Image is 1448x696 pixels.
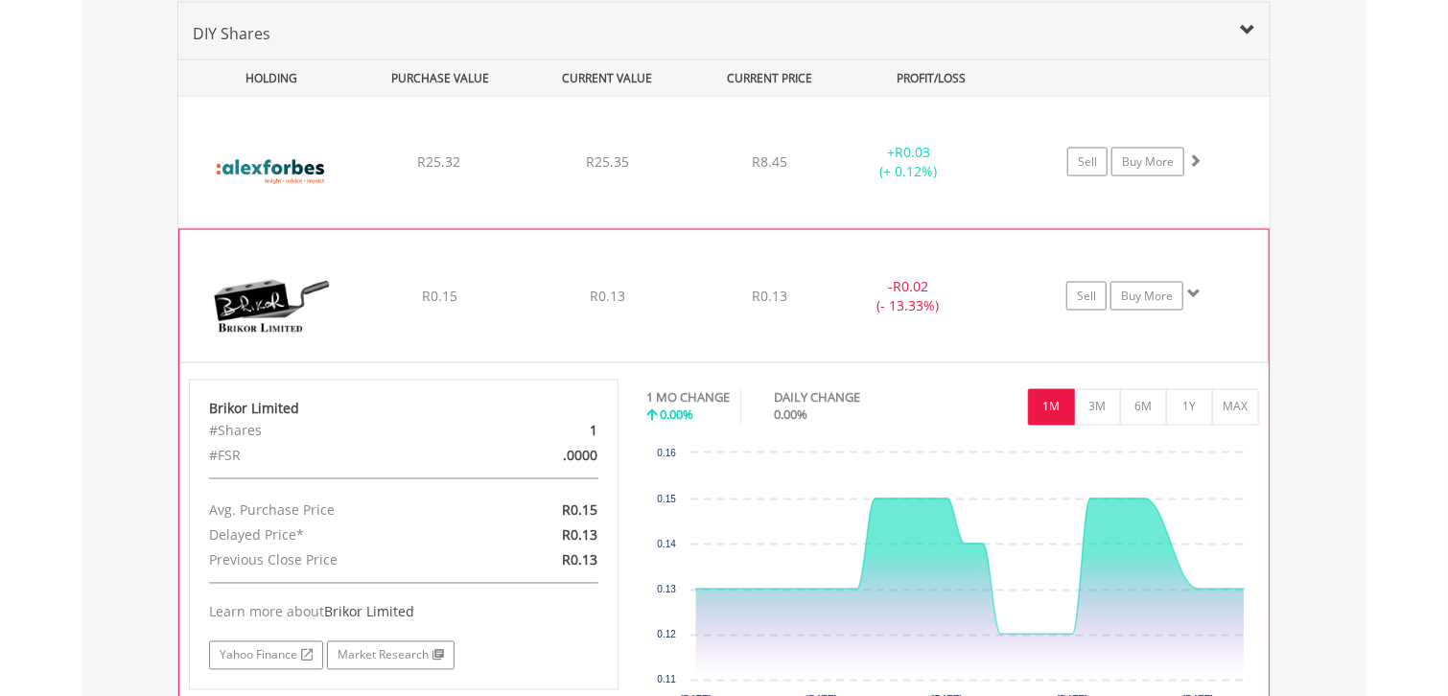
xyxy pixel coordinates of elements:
a: Buy More [1110,282,1183,311]
div: - (- 13.33%) [836,277,980,315]
text: 0.11 [657,675,676,685]
div: PURCHASE VALUE [358,60,522,96]
div: DAILY CHANGE [775,389,928,407]
text: 0.16 [657,449,676,459]
span: R0.15 [422,287,457,305]
text: 0.15 [657,495,676,505]
div: CURRENT VALUE [525,60,689,96]
span: R0.13 [752,287,787,305]
text: 0.13 [657,585,676,595]
a: Sell [1066,282,1107,311]
span: Brikor Limited [324,603,414,621]
div: Avg. Purchase Price [195,499,473,523]
a: Buy More [1111,148,1184,176]
div: PROFIT/LOSS [850,60,1014,96]
span: R0.13 [590,287,625,305]
img: EQU.ZA.BIK.png [189,254,354,358]
img: EQU.ZA.AFH.png [188,121,353,223]
button: 1M [1028,389,1075,426]
span: R0.15 [562,501,597,520]
div: Learn more about [209,603,598,622]
text: 0.14 [657,540,676,550]
button: 3M [1074,389,1121,426]
div: #FSR [195,444,473,469]
div: Brikor Limited [209,400,598,419]
button: MAX [1212,389,1259,426]
span: 0.00% [661,406,694,424]
span: R0.03 [895,143,930,161]
span: DIY Shares [193,23,270,44]
span: R8.45 [752,152,787,171]
div: + (+ 0.12%) [836,143,981,181]
div: #Shares [195,419,473,444]
span: 0.00% [775,406,808,424]
div: HOLDING [179,60,354,96]
div: 1 [473,419,612,444]
div: CURRENT PRICE [693,60,846,96]
a: Sell [1067,148,1108,176]
span: R25.32 [417,152,460,171]
div: 1 MO CHANGE [647,389,731,407]
a: Market Research [327,641,455,670]
div: .0000 [473,444,612,469]
span: R25.35 [586,152,629,171]
span: R0.13 [562,551,597,569]
a: Yahoo Finance [209,641,323,670]
span: R0.13 [562,526,597,545]
div: Delayed Price* [195,523,473,548]
div: Previous Close Price [195,548,473,573]
button: 6M [1120,389,1167,426]
button: 1Y [1166,389,1213,426]
text: 0.12 [657,630,676,640]
span: R0.02 [893,277,928,295]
